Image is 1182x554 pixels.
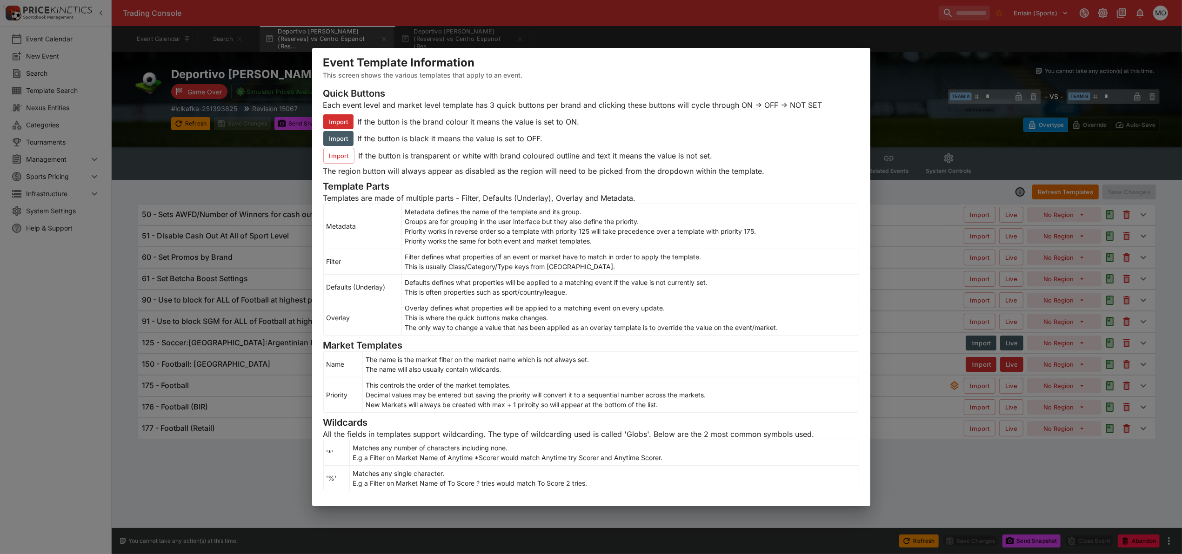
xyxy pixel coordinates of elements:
h6: This screen shows the various templates that apply to an event. [323,70,859,80]
p: Filter defines what properties of an event or market have to match in order to apply the template. [405,252,855,262]
p: New Markets will always be created with max + 1 priroity so will appear at the bottom of the list. [366,400,855,409]
p: This controls the order of the market templates. [366,380,855,390]
p: E.g a Filter on Market Name of Anytime *Scorer would match Anytime try Scorer and Anytime Scorer. [353,453,856,462]
p: The region button will always appear as disabled as the region will need to be picked from the dr... [323,165,859,177]
p: Defaults defines what properties will be applied to a matching event if the value is not currentl... [405,277,855,287]
p: Metadata [327,221,399,231]
button: Import [323,148,355,164]
p: Priority works in reverse order so a template with priority 125 will take precedence over a templ... [405,226,855,236]
p: Name [327,359,360,369]
p: If the button is black it means the value is set to OFF. [357,133,542,144]
p: If the button is the brand colour it means the value is set to ON. [357,116,579,127]
h4: Template Parts [323,180,859,192]
p: Overlay defines what properties will be applied to a matching event on every update. [405,303,855,313]
p: The name is the market filter on the market name which is not always set. [366,355,855,364]
button: Import [323,131,354,146]
p: Templates are made of multiple parts - Filter, Defaults (Underlay), Overlay and Metadata. [323,192,859,204]
p: The only way to change a value that has been applied as an overlay template is to override the va... [405,323,855,332]
p: Overlay [327,313,399,323]
h2: Event Template Information [323,55,859,70]
h4: Market Templates [323,339,859,351]
p: If the button is transparent or white with brand coloured outline and text it means the value is ... [358,150,712,161]
p: Decimal values may be entered but saving the priority will convert it to a sequential number acro... [366,390,855,400]
p: This is usually Class/Category/Type keys from [GEOGRAPHIC_DATA]. [405,262,855,271]
p: Matches any single character. [353,468,856,478]
p: All the fields in templates support wildcarding. The type of wildcarding used is called 'Globs'. ... [323,429,859,440]
h4: Quick Buttons [323,87,859,99]
p: '%' [327,473,347,483]
p: Metadata defines the name of the template and its group. [405,207,855,217]
p: Filter [327,257,399,266]
h4: Wildcards [323,416,859,429]
p: Matches any number of characters including none. [353,443,856,453]
p: Priority works the same for both event and market templates. [405,236,855,246]
p: Groups are for grouping in the user interface but they also define the priority. [405,217,855,226]
button: Import [323,114,354,129]
p: Defaults (Underlay) [327,282,399,292]
p: Priority [327,390,360,400]
p: The name will also usually contain wildcards. [366,364,855,374]
p: This is often properties such as sport/country/league. [405,287,855,297]
p: This is where the quick buttons make changes. [405,313,855,323]
p: E.g a Filter on Market Name of To Score ? tries would match To Score 2 tries. [353,478,856,488]
p: Each event level and market level template has 3 quick buttons per brand and clicking these butto... [323,99,859,111]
